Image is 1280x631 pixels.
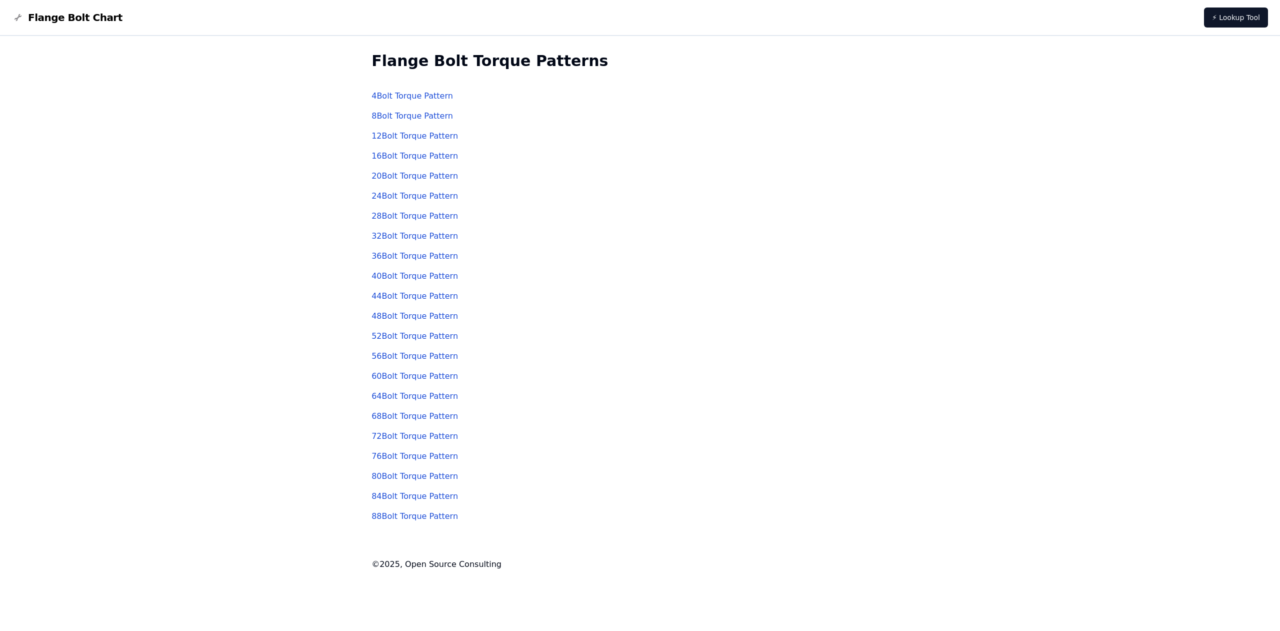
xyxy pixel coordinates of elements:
a: 8Bolt Torque Pattern [371,111,453,121]
a: 28Bolt Torque Pattern [371,211,458,221]
a: 52Bolt Torque Pattern [371,331,458,341]
a: ⚡ Lookup Tool [1204,8,1268,28]
a: 32Bolt Torque Pattern [371,231,458,241]
a: Flange Bolt Chart LogoFlange Bolt Chart [12,11,122,25]
a: 44Bolt Torque Pattern [371,291,458,301]
a: 72Bolt Torque Pattern [371,431,458,441]
a: 76Bolt Torque Pattern [371,451,458,461]
a: 36Bolt Torque Pattern [371,251,458,261]
img: Flange Bolt Chart Logo [12,12,24,24]
span: Flange Bolt Chart [28,11,122,25]
a: 40Bolt Torque Pattern [371,271,458,281]
a: 60Bolt Torque Pattern [371,371,458,381]
h2: Flange Bolt Torque Patterns [371,52,908,70]
a: 16Bolt Torque Pattern [371,151,458,161]
a: 20Bolt Torque Pattern [371,171,458,181]
a: 64Bolt Torque Pattern [371,391,458,401]
a: 88Bolt Torque Pattern [371,511,458,521]
a: 4Bolt Torque Pattern [371,91,453,101]
a: 68Bolt Torque Pattern [371,411,458,421]
a: 80Bolt Torque Pattern [371,471,458,481]
a: 84Bolt Torque Pattern [371,491,458,501]
a: 48Bolt Torque Pattern [371,311,458,321]
a: 24Bolt Torque Pattern [371,191,458,201]
a: 12Bolt Torque Pattern [371,131,458,141]
footer: © 2025 , Open Source Consulting [371,558,908,570]
a: 56Bolt Torque Pattern [371,351,458,361]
